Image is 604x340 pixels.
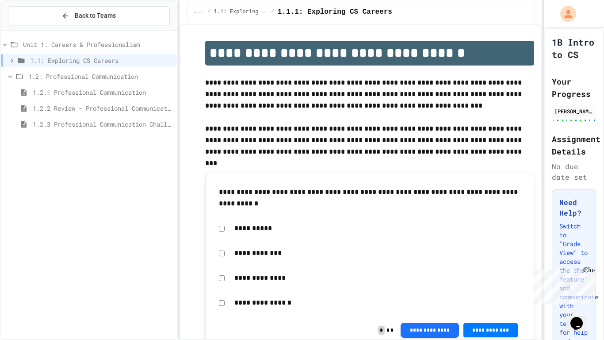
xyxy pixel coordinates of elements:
[28,72,173,81] span: 1.2: Professional Communication
[552,133,596,158] h2: Assignment Details
[531,266,595,304] iframe: chat widget
[33,104,173,113] span: 1.2.2 Review - Professional Communication
[552,161,596,182] div: No due date set
[214,8,268,15] span: 1.1: Exploring CS Careers
[23,40,173,49] span: Unit 1: Careers & Professionalism
[33,88,173,97] span: 1.2.1 Professional Communication
[554,107,593,115] div: [PERSON_NAME]
[33,120,173,129] span: 1.2.3 Professional Communication Challenge
[4,4,61,56] div: Chat with us now!Close
[552,75,596,100] h2: Your Progress
[278,7,392,17] span: 1.1.1: Exploring CS Careers
[207,8,210,15] span: /
[75,11,116,20] span: Back to Teams
[559,197,589,218] h3: Need Help?
[194,8,204,15] span: ...
[567,305,595,331] iframe: chat widget
[8,6,170,25] button: Back to Teams
[30,56,173,65] span: 1.1: Exploring CS Careers
[552,36,596,61] h1: 1B Intro to CS
[551,4,578,24] div: My Account
[271,8,274,15] span: /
